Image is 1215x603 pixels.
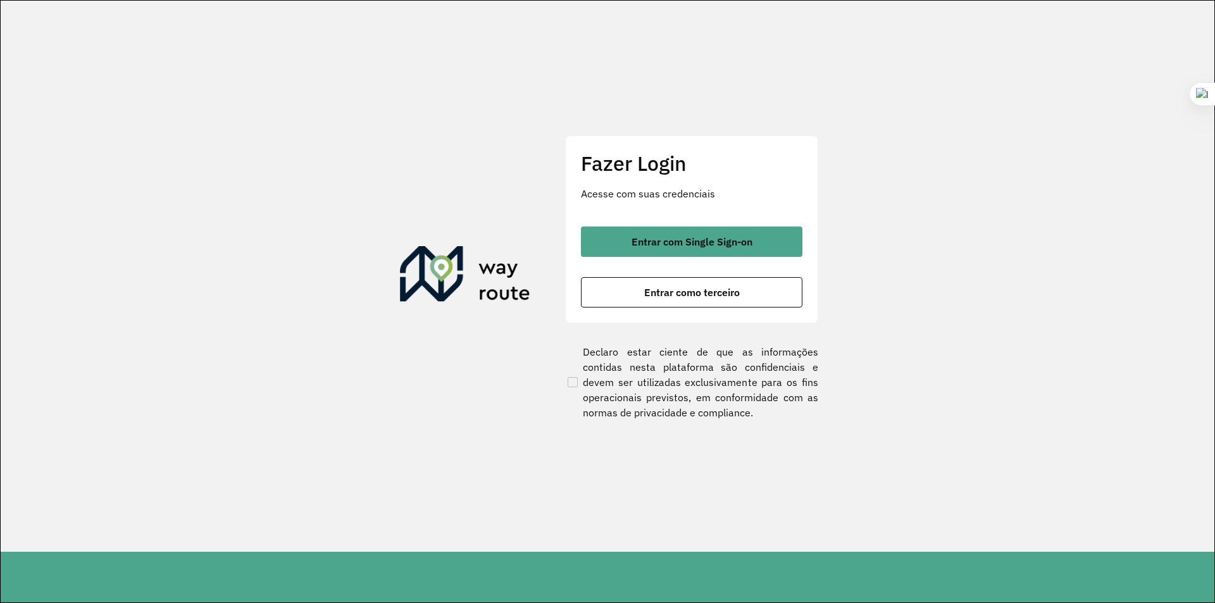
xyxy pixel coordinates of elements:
[581,227,802,257] button: button
[581,151,802,175] h2: Fazer Login
[400,246,530,307] img: Roteirizador AmbevTech
[644,287,740,297] span: Entrar como terceiro
[581,186,802,201] p: Acesse com suas credenciais
[632,237,752,247] span: Entrar com Single Sign-on
[581,277,802,308] button: button
[565,344,818,420] label: Declaro estar ciente de que as informações contidas nesta plataforma são confidenciais e devem se...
